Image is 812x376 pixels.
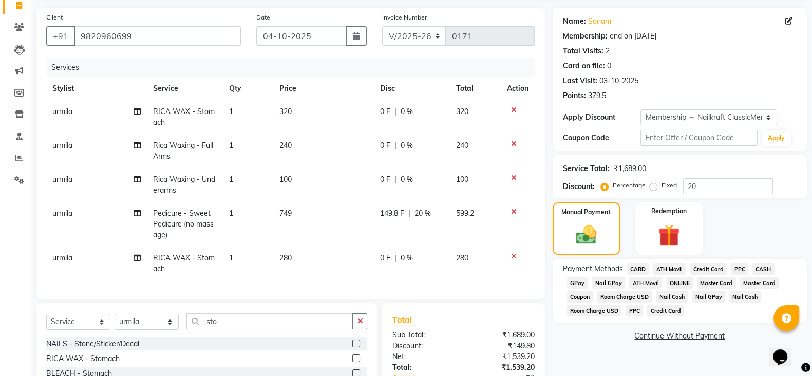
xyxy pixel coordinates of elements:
[651,206,687,216] label: Redemption
[567,305,622,316] span: Room Charge USD
[384,362,463,373] div: Total:
[563,163,610,174] div: Service Total:
[555,331,805,342] a: Continue Without Payment
[380,253,390,264] span: 0 F
[394,253,396,264] span: |
[229,141,233,150] span: 1
[653,263,686,275] span: ATH Movil
[651,222,686,249] img: _gift.svg
[46,339,139,349] div: NAILS - Stone/Sticker/Decal
[613,181,646,190] label: Percentage
[729,291,761,303] span: Nail Cash
[52,209,72,218] span: urmila
[401,140,413,151] span: 0 %
[153,175,215,195] span: Rica Waxing - Underarms
[380,174,390,185] span: 0 F
[229,107,233,116] span: 1
[563,112,641,123] div: Apply Discount
[588,16,611,27] a: Sonam
[147,77,223,100] th: Service
[384,330,463,341] div: Sub Total:
[380,106,390,117] span: 0 F
[567,291,593,303] span: Coupon
[223,77,273,100] th: Qty
[456,209,474,218] span: 599.2
[563,133,641,143] div: Coupon Code
[501,77,535,100] th: Action
[614,163,646,174] div: ₹1,689.00
[752,263,775,275] span: CASH
[279,107,292,116] span: 320
[153,107,215,127] span: RICA WAX - Stomach
[52,175,72,184] span: urmila
[153,141,213,161] span: Rica Waxing - Full Arms
[46,26,75,46] button: +91
[610,31,656,42] div: end on [DATE]
[567,277,588,289] span: GPay
[229,209,233,218] span: 1
[382,13,427,22] label: Invoice Number
[626,305,643,316] span: PPC
[52,141,72,150] span: urmila
[380,140,390,151] span: 0 F
[273,77,374,100] th: Price
[597,291,652,303] span: Room Charge USD
[401,174,413,185] span: 0 %
[229,175,233,184] span: 1
[450,77,501,100] th: Total
[463,362,542,373] div: ₹1,539.20
[186,313,353,329] input: Search or Scan
[456,253,468,262] span: 280
[656,291,688,303] span: Nail Cash
[563,61,605,71] div: Card on file:
[627,263,649,275] span: CARD
[463,351,542,362] div: ₹1,539.20
[662,181,677,190] label: Fixed
[456,141,468,150] span: 240
[629,277,662,289] span: ATH Movil
[769,335,802,366] iframe: chat widget
[563,181,595,192] div: Discount:
[599,76,638,86] div: 03-10-2025
[46,353,120,364] div: RICA WAX - Stomach
[47,58,542,77] div: Services
[408,208,410,219] span: |
[697,277,736,289] span: Master Card
[153,253,215,273] span: RICA WAX - Stomach
[229,253,233,262] span: 1
[394,106,396,117] span: |
[394,140,396,151] span: |
[401,106,413,117] span: 0 %
[606,46,610,57] div: 2
[153,209,214,239] span: Pedicure - Sweet Pedicure (no massage)
[279,141,292,150] span: 240
[692,291,725,303] span: Nail GPay
[607,61,611,71] div: 0
[456,175,468,184] span: 100
[570,223,603,247] img: _cash.svg
[640,130,758,146] input: Enter Offer / Coupon Code
[394,174,396,185] span: |
[256,13,270,22] label: Date
[414,208,431,219] span: 20 %
[52,253,72,262] span: urmila
[463,341,542,351] div: ₹149.80
[690,263,727,275] span: Credit Card
[592,277,625,289] span: Nail GPay
[74,26,241,46] input: Search by Name/Mobile/Email/Code
[401,253,413,264] span: 0 %
[563,76,597,86] div: Last Visit:
[46,77,147,100] th: Stylist
[561,208,611,217] label: Manual Payment
[384,351,463,362] div: Net:
[380,208,404,219] span: 149.8 F
[762,130,791,146] button: Apply
[563,264,623,274] span: Payment Methods
[563,46,603,57] div: Total Visits:
[392,314,416,325] span: Total
[740,277,779,289] span: Master Card
[588,90,606,101] div: 379.5
[384,341,463,351] div: Discount:
[647,305,684,316] span: Credit Card
[563,90,586,101] div: Points:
